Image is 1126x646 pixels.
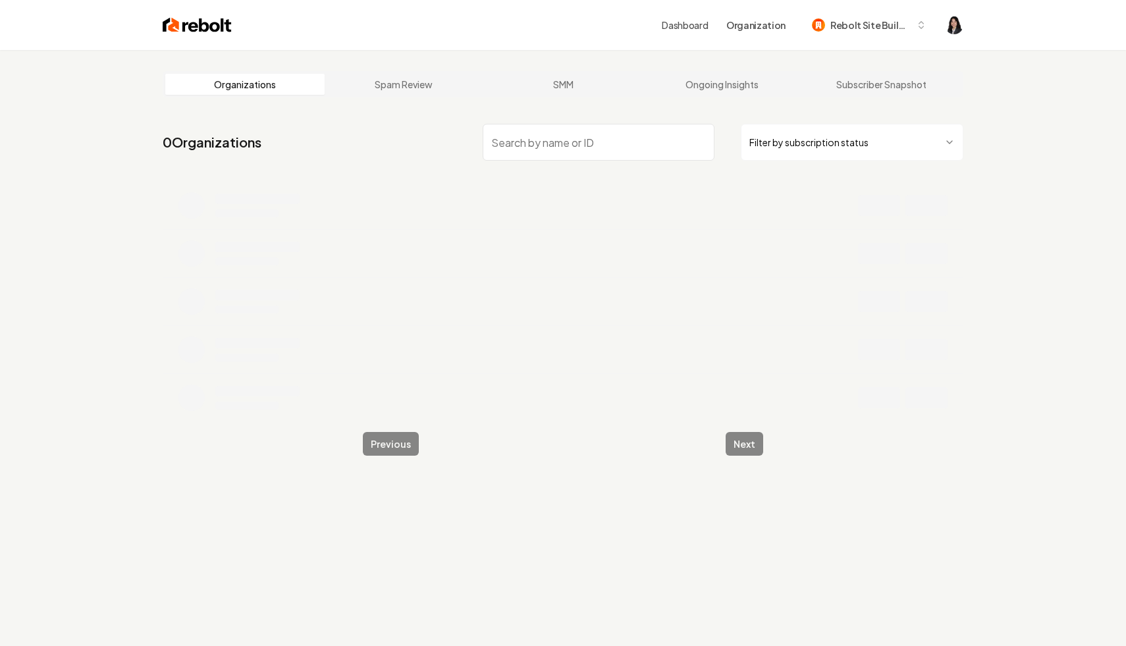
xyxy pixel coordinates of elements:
a: Subscriber Snapshot [801,74,961,95]
span: Rebolt Site Builder [830,18,911,32]
a: SMM [483,74,643,95]
img: Rebolt Logo [163,16,232,34]
a: Organizations [165,74,325,95]
button: Organization [718,13,793,37]
a: 0Organizations [163,133,261,151]
img: Rebolt Site Builder [812,18,825,32]
a: Spam Review [325,74,484,95]
button: Open user button [945,16,963,34]
a: Dashboard [662,18,708,32]
input: Search by name or ID [483,124,714,161]
a: Ongoing Insights [643,74,802,95]
img: Haley Paramoure [945,16,963,34]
